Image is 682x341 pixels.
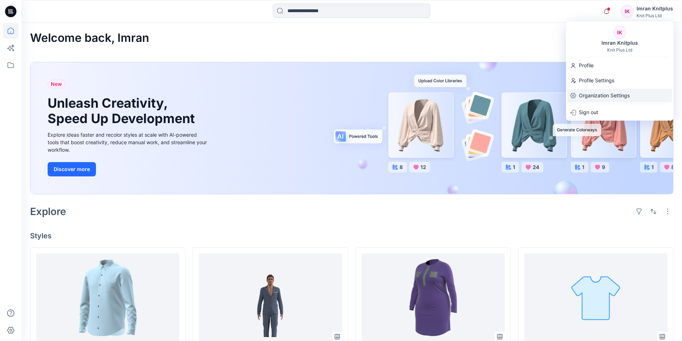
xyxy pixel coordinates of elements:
[579,89,630,102] p: Organization Settings
[613,26,626,39] div: IK
[48,96,198,126] h1: Unleash Creativity, Speed Up Development
[566,89,673,102] a: Organization Settings
[607,47,632,53] div: Knit Plus Ltd
[51,80,62,88] span: New
[637,4,673,13] div: Imran Knitplus
[30,206,66,217] h2: Explore
[48,162,209,176] a: Discover more
[597,39,642,47] div: Imran Knitplus
[579,106,598,119] p: Sign out
[30,31,149,45] h2: Welcome back, Imran
[566,74,673,87] a: Profile Settings
[48,162,96,176] button: Discover more
[48,131,209,154] div: Explore ideas faster and recolor styles at scale with AI-powered tools that boost creativity, red...
[30,232,673,240] h4: Styles
[566,59,673,72] a: Profile
[621,5,634,18] div: IK
[637,13,673,18] div: Knit Plus Ltd
[579,74,614,87] p: Profile Settings
[579,59,594,72] p: Profile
